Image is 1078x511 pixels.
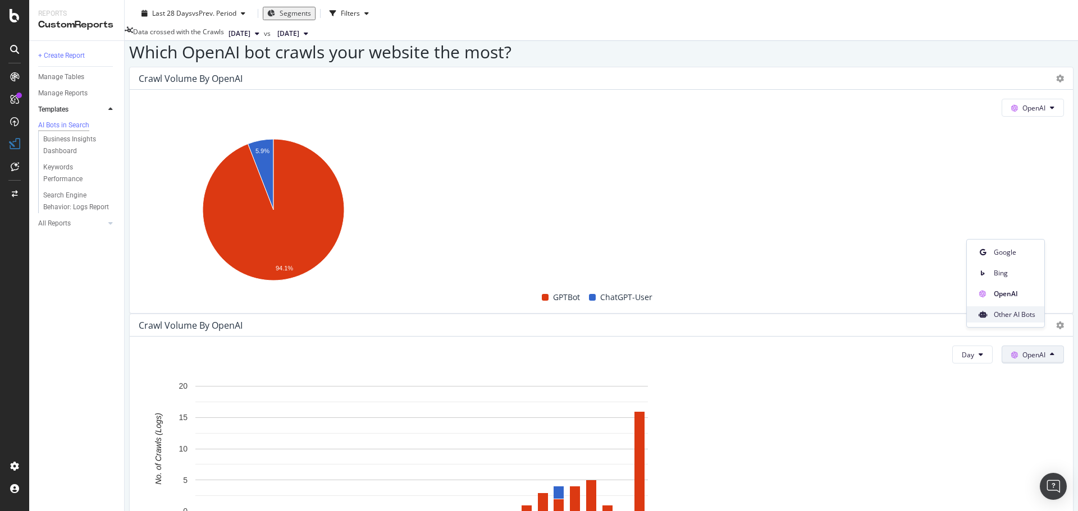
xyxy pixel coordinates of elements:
[38,218,71,229] div: All Reports
[38,50,85,62] div: + Create Report
[139,133,408,291] svg: A chart.
[38,120,116,131] a: AI Bots in Search
[38,104,68,116] div: Templates
[1002,99,1064,117] button: OpenAI
[179,444,188,453] text: 10
[43,190,116,213] a: Search Engine Behavior: Logs Report
[139,73,243,84] div: Crawl Volume by OpenAI
[43,162,116,185] a: Keywords Performance
[38,9,115,19] div: Reports
[154,413,163,485] text: No. of Crawls (Logs)
[139,320,243,331] div: Crawl Volume by OpenAI
[129,67,1074,314] div: Crawl Volume by OpenAIOpenAIA chart.GPTBotChatGPT-User
[553,291,580,304] span: GPTBot
[325,4,373,22] button: Filters
[952,346,993,363] button: Day
[38,88,88,99] div: Manage Reports
[179,382,188,391] text: 20
[38,121,89,130] div: AI Bots in Search
[38,71,84,83] div: Manage Tables
[255,148,269,154] text: 5.9%
[179,413,188,422] text: 15
[280,8,311,18] span: Segments
[224,27,264,40] button: [DATE]
[1040,473,1067,500] div: Open Intercom Messenger
[38,50,116,62] a: + Create Report
[264,29,273,38] span: vs
[133,27,224,40] div: Data crossed with the Crawls
[38,104,105,116] a: Templates
[1022,103,1045,113] span: OpenAI
[129,43,511,61] h2: Which OpenAI bot crawls your website the most?
[38,218,105,229] a: All Reports
[134,8,253,19] button: Last 28 DaysvsPrev. Period
[38,71,116,83] a: Manage Tables
[229,29,250,39] span: 2025 Aug. 17th
[192,8,236,18] span: vs Prev. Period
[994,247,1035,257] span: Google
[277,29,299,39] span: 2025 Jul. 20th
[1002,346,1064,363] button: OpenAI
[994,268,1035,278] span: Bing
[273,27,313,40] button: [DATE]
[38,19,115,31] div: CustomReports
[38,88,116,99] a: Manage Reports
[276,265,293,271] text: 94.1%
[962,350,974,360] span: Day
[1022,350,1045,360] span: OpenAI
[994,310,1035,320] span: Other AI Bots
[43,162,106,185] div: Keywords Performance
[263,7,316,20] button: Segments
[152,8,192,18] span: Last 28 Days
[600,291,652,304] span: ChatGPT-User
[43,133,108,157] div: Business Insights Dashboard
[341,8,360,18] div: Filters
[183,476,188,485] text: 5
[43,133,116,157] a: Business Insights Dashboard
[994,289,1035,299] span: OpenAI
[129,31,1074,67] div: Which OpenAI bot crawls your website the most?
[43,190,109,213] div: Search Engine Behavior: Logs Report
